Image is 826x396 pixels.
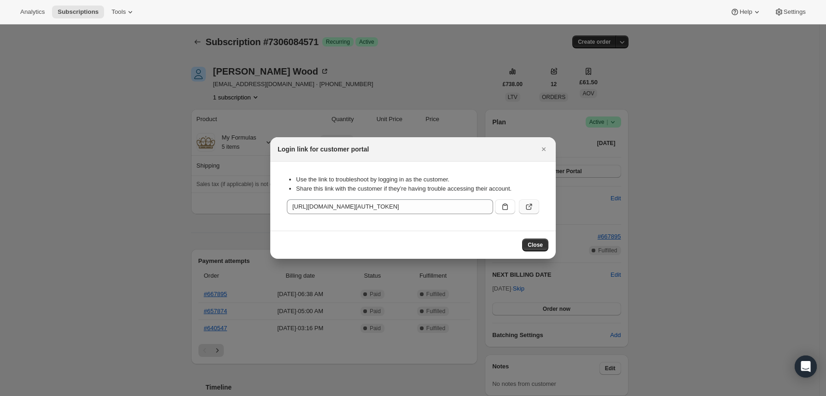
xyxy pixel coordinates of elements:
[537,143,550,156] button: Close
[739,8,752,16] span: Help
[769,6,811,18] button: Settings
[20,8,45,16] span: Analytics
[278,145,369,154] h2: Login link for customer portal
[106,6,140,18] button: Tools
[528,241,543,249] span: Close
[58,8,99,16] span: Subscriptions
[522,239,548,251] button: Close
[15,6,50,18] button: Analytics
[296,184,539,193] li: Share this link with the customer if they’re having trouble accessing their account.
[111,8,126,16] span: Tools
[296,175,539,184] li: Use the link to troubleshoot by logging in as the customer.
[784,8,806,16] span: Settings
[52,6,104,18] button: Subscriptions
[795,355,817,378] div: Open Intercom Messenger
[725,6,767,18] button: Help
